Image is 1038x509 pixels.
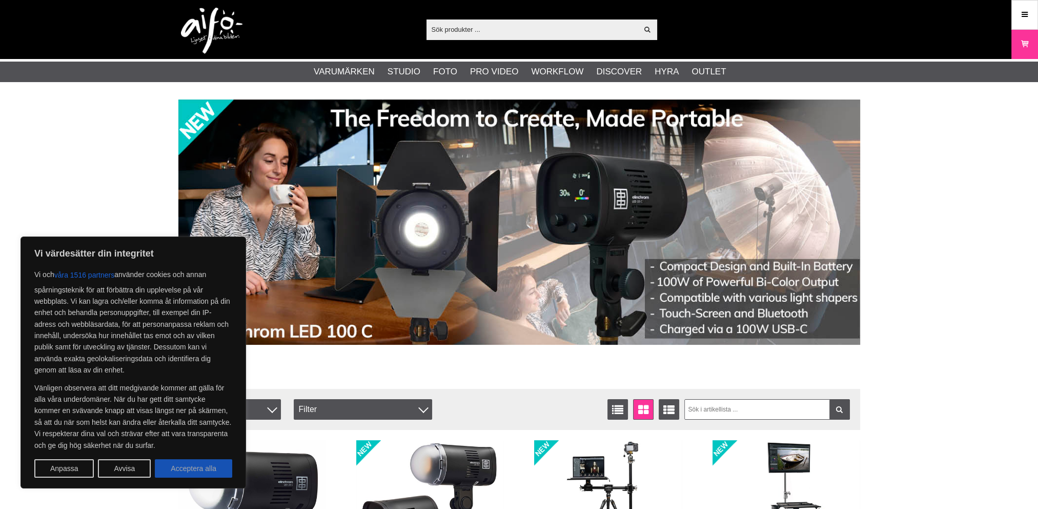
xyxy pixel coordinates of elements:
button: Acceptera alla [155,459,232,478]
a: Outlet [691,65,726,79]
button: Anpassa [34,459,94,478]
a: Pro Video [470,65,518,79]
button: våra 1516 partners [54,266,115,284]
a: Varumärken [314,65,375,79]
p: Vi värdesätter din integritet [34,247,232,260]
a: Studio [388,65,420,79]
a: Discover [596,65,642,79]
a: Workflow [531,65,583,79]
a: Hyra [655,65,679,79]
input: Sök i artikellista ... [684,399,850,420]
button: Avvisa [98,459,151,478]
div: Vi värdesätter din integritet [21,237,246,488]
a: Listvisning [607,399,628,420]
a: Fönstervisning [633,399,654,420]
img: Annons:002 banner-elin-led100c11390x.jpg [178,100,860,345]
a: Foto [433,65,457,79]
p: Vi och använder cookies och annan spårningsteknik för att förbättra din upplevelse på vår webbpla... [34,266,232,376]
a: Utökad listvisning [659,399,679,420]
p: Vänligen observera att ditt medgivande kommer att gälla för alla våra underdomäner. När du har ge... [34,382,232,451]
input: Sök produkter ... [426,22,638,37]
a: Filtrera [829,399,850,420]
div: Filter [294,399,432,420]
img: logo.png [181,8,242,54]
